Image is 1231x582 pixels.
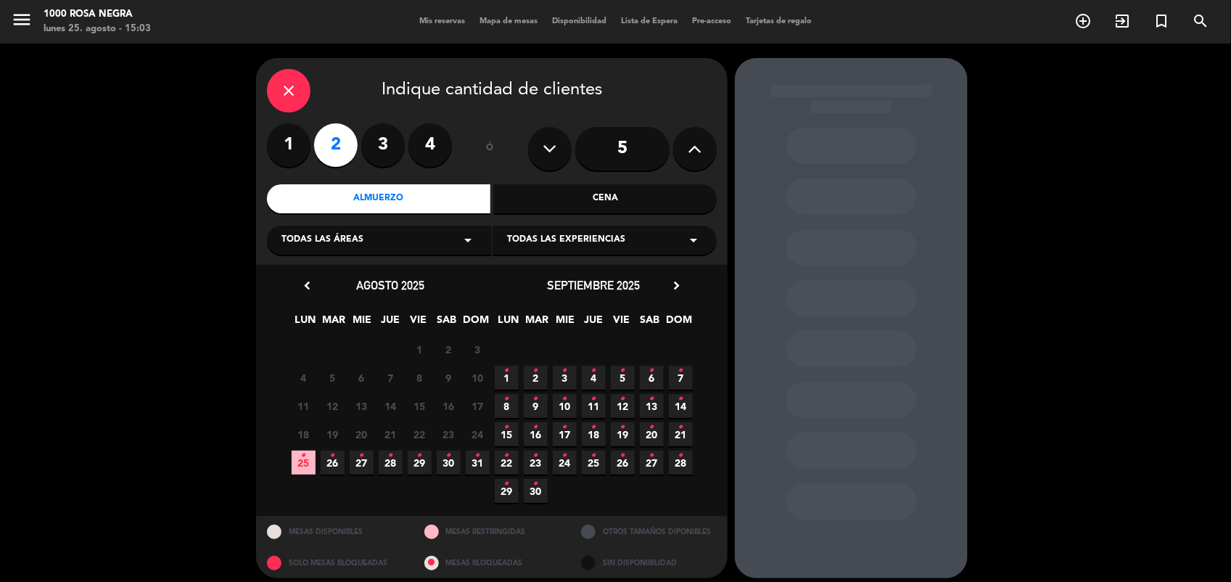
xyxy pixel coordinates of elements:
[466,422,490,446] span: 24
[408,394,432,418] span: 15
[524,451,548,475] span: 23
[379,422,403,446] span: 21
[350,451,374,475] span: 27
[388,444,393,467] i: •
[437,394,461,418] span: 16
[495,394,519,418] span: 8
[614,17,685,25] span: Lista de Espera
[582,311,606,335] span: JUE
[553,451,577,475] span: 24
[280,82,297,99] i: close
[466,366,490,390] span: 10
[495,451,519,475] span: 22
[678,444,683,467] i: •
[685,231,702,249] i: arrow_drop_down
[350,422,374,446] span: 20
[475,444,480,467] i: •
[437,451,461,475] span: 30
[281,233,363,247] span: Todas las áreas
[464,311,487,335] span: DOM
[669,394,693,418] span: 14
[669,278,684,293] i: chevron_right
[350,311,374,335] span: MIE
[504,416,509,439] i: •
[678,359,683,382] i: •
[472,17,545,25] span: Mapa de mesas
[356,278,424,292] span: agosto 2025
[553,311,577,335] span: MIE
[553,394,577,418] span: 10
[611,366,635,390] span: 5
[267,69,717,112] div: Indique cantidad de clientes
[738,17,819,25] span: Tarjetas de regalo
[330,444,335,467] i: •
[459,231,477,249] i: arrow_drop_down
[407,311,431,335] span: VIE
[292,366,316,390] span: 4
[669,451,693,475] span: 28
[504,444,509,467] i: •
[1153,12,1170,30] i: turned_in_not
[361,123,405,167] label: 3
[408,366,432,390] span: 8
[294,311,318,335] span: LUN
[256,516,413,547] div: MESAS DISPONIBLES
[314,123,358,167] label: 2
[44,7,151,22] div: 1000 Rosa Negra
[533,472,538,496] i: •
[292,394,316,418] span: 11
[466,123,514,174] div: ó
[504,388,509,411] i: •
[610,311,634,335] span: VIE
[497,311,521,335] span: LUN
[547,278,640,292] span: septiembre 2025
[524,422,548,446] span: 16
[466,337,490,361] span: 3
[685,17,738,25] span: Pre-acceso
[591,388,596,411] i: •
[322,311,346,335] span: MAR
[591,359,596,382] i: •
[553,366,577,390] span: 3
[562,416,567,439] i: •
[321,422,345,446] span: 19
[649,444,654,467] i: •
[44,22,151,36] div: lunes 25. agosto - 15:03
[620,444,625,467] i: •
[292,451,316,475] span: 25
[466,394,490,418] span: 17
[504,472,509,496] i: •
[256,547,413,578] div: SOLO MESAS BLOQUEADAS
[446,444,451,467] i: •
[466,451,490,475] span: 31
[359,444,364,467] i: •
[611,451,635,475] span: 26
[533,444,538,467] i: •
[437,337,461,361] span: 2
[437,422,461,446] span: 23
[667,311,691,335] span: DOM
[494,184,717,213] div: Cena
[292,422,316,446] span: 18
[321,366,345,390] span: 5
[591,416,596,439] i: •
[640,422,664,446] span: 20
[591,444,596,467] i: •
[562,359,567,382] i: •
[524,479,548,503] span: 30
[413,547,571,578] div: MESAS BLOQUEADAS
[408,123,452,167] label: 4
[582,422,606,446] span: 18
[620,416,625,439] i: •
[435,311,459,335] span: SAB
[1113,12,1131,30] i: exit_to_app
[504,359,509,382] i: •
[408,451,432,475] span: 29
[495,422,519,446] span: 15
[533,359,538,382] i: •
[562,388,567,411] i: •
[570,516,728,547] div: OTROS TAMAÑOS DIPONIBLES
[267,123,310,167] label: 1
[582,451,606,475] span: 25
[678,416,683,439] i: •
